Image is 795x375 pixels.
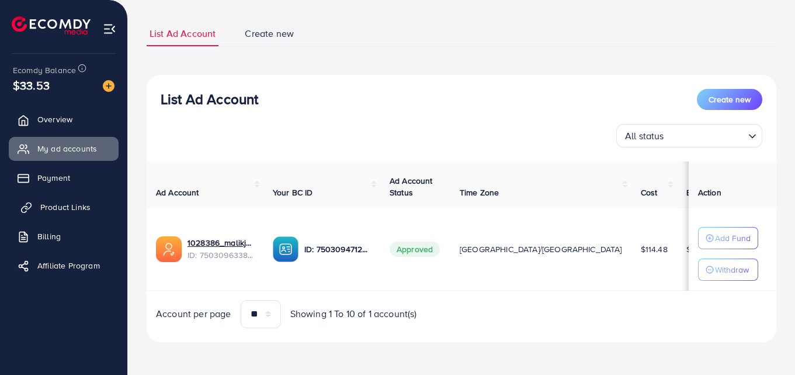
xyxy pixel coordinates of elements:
a: Billing [9,225,119,248]
input: Search for option [668,125,744,145]
div: Search for option [616,124,762,147]
span: Your BC ID [273,187,313,198]
button: Create new [697,89,762,110]
img: logo [12,16,91,35]
img: ic-ads-acc.e4c84228.svg [156,236,182,262]
a: 1028386_malikjaffir_1746950844524 [188,237,254,249]
span: Action [698,187,721,198]
h3: List Ad Account [161,91,258,108]
span: Product Links [40,201,91,213]
span: Overview [37,113,72,125]
span: Cost [641,187,658,198]
span: Affiliate Program [37,260,100,271]
p: ID: 7503094712258248722 [304,242,371,256]
button: Withdraw [698,259,758,281]
span: My ad accounts [37,143,97,154]
span: Showing 1 To 10 of 1 account(s) [290,307,417,321]
span: $33.53 [13,77,50,94]
div: <span class='underline'>1028386_malikjaffir_1746950844524</span></br>7503096338784256008 [188,237,254,261]
span: Approved [390,242,440,257]
span: [GEOGRAPHIC_DATA]/[GEOGRAPHIC_DATA] [460,243,622,255]
img: menu [103,22,116,36]
span: Ad Account [156,187,199,198]
a: Product Links [9,195,119,219]
span: Ad Account Status [390,175,433,198]
span: Billing [37,230,61,242]
span: All status [623,128,666,145]
span: List Ad Account [150,27,216,40]
p: Withdraw [715,263,749,277]
a: Payment [9,166,119,190]
span: Time Zone [460,187,499,198]
a: Overview [9,108,119,131]
span: Ecomdy Balance [13,64,76,76]
span: Account per page [156,307,231,321]
span: Create new [709,94,751,105]
span: ID: 7503096338784256008 [188,249,254,261]
span: Create new [245,27,294,40]
a: Affiliate Program [9,254,119,277]
img: image [103,80,114,92]
button: Add Fund [698,227,758,249]
span: $114.48 [641,243,668,255]
img: ic-ba-acc.ded83a64.svg [273,236,298,262]
span: Payment [37,172,70,184]
a: My ad accounts [9,137,119,160]
p: Add Fund [715,231,751,245]
iframe: Chat [745,322,786,366]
